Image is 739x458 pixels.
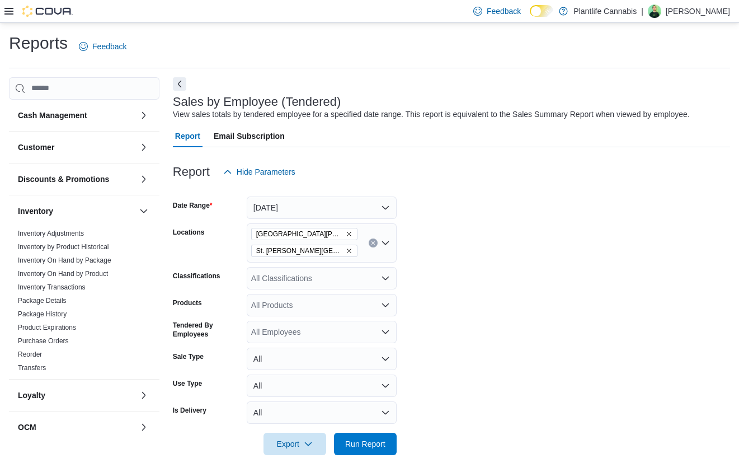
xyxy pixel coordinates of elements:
[648,4,661,18] div: Brad Christensen
[173,321,242,339] label: Tendered By Employees
[173,352,204,361] label: Sale Type
[18,297,67,305] a: Package Details
[251,245,357,257] span: St. Albert - Jensen Lakes
[247,401,397,424] button: All
[173,228,205,237] label: Locations
[18,269,108,278] span: Inventory On Hand by Product
[175,125,200,147] span: Report
[18,323,76,332] span: Product Expirations
[18,256,111,264] a: Inventory On Hand by Package
[256,228,343,240] span: [GEOGRAPHIC_DATA][PERSON_NAME]
[381,301,390,310] button: Open list of options
[18,174,109,185] h3: Discounts & Promotions
[18,256,111,265] span: Inventory On Hand by Package
[18,296,67,305] span: Package Details
[18,337,69,345] a: Purchase Orders
[247,375,397,397] button: All
[137,204,150,218] button: Inventory
[74,35,131,58] a: Feedback
[381,274,390,283] button: Open list of options
[251,228,357,240] span: St. Albert - Erin Ridge
[18,243,109,251] a: Inventory by Product Historical
[173,298,202,307] label: Products
[334,433,397,455] button: Run Report
[219,161,300,183] button: Hide Parameters
[346,247,352,254] button: Remove St. Albert - Jensen Lakes from selection in this group
[92,41,126,52] span: Feedback
[9,227,159,379] div: Inventory
[18,422,135,433] button: OCM
[18,350,42,358] a: Reorder
[247,197,397,219] button: [DATE]
[18,310,67,318] a: Package History
[381,239,390,247] button: Open list of options
[270,433,319,455] span: Export
[18,205,53,217] h3: Inventory
[381,328,390,337] button: Open list of options
[18,422,36,433] h3: OCM
[18,230,84,237] a: Inventory Adjustments
[137,141,150,154] button: Customer
[18,205,135,217] button: Inventory
[18,363,46,372] span: Transfers
[247,348,397,370] button: All
[214,125,285,147] span: Email Subscription
[18,174,135,185] button: Discounts & Promotions
[263,433,326,455] button: Export
[18,283,86,292] span: Inventory Transactions
[18,142,135,153] button: Customer
[18,270,108,278] a: Inventory On Hand by Product
[346,231,352,237] button: Remove St. Albert - Erin Ridge from selection in this group
[9,32,68,54] h1: Reports
[369,239,378,247] button: Clear input
[173,379,202,388] label: Use Type
[256,245,343,256] span: St. [PERSON_NAME][GEOGRAPHIC_DATA]
[18,390,45,401] h3: Loyalty
[18,324,76,331] a: Product Expirations
[237,166,295,177] span: Hide Parameters
[173,109,690,120] div: View sales totals by tendered employee for a specified date range. This report is equivalent to t...
[137,420,150,434] button: OCM
[18,337,69,345] span: Purchase Orders
[487,6,521,17] span: Feedback
[173,272,220,281] label: Classifications
[18,242,109,251] span: Inventory by Product Historical
[18,229,84,238] span: Inventory Adjustments
[18,390,135,401] button: Loyalty
[18,283,86,291] a: Inventory Transactions
[18,110,135,121] button: Cash Management
[641,4,643,18] p: |
[18,350,42,359] span: Reorder
[345,438,385,450] span: Run Report
[18,110,87,121] h3: Cash Management
[666,4,730,18] p: [PERSON_NAME]
[18,142,54,153] h3: Customer
[530,5,553,17] input: Dark Mode
[573,4,637,18] p: Plantlife Cannabis
[173,201,213,210] label: Date Range
[173,77,186,91] button: Next
[22,6,73,17] img: Cova
[137,172,150,186] button: Discounts & Promotions
[137,389,150,402] button: Loyalty
[173,95,341,109] h3: Sales by Employee (Tendered)
[137,109,150,122] button: Cash Management
[18,364,46,372] a: Transfers
[173,165,210,179] h3: Report
[173,406,206,415] label: Is Delivery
